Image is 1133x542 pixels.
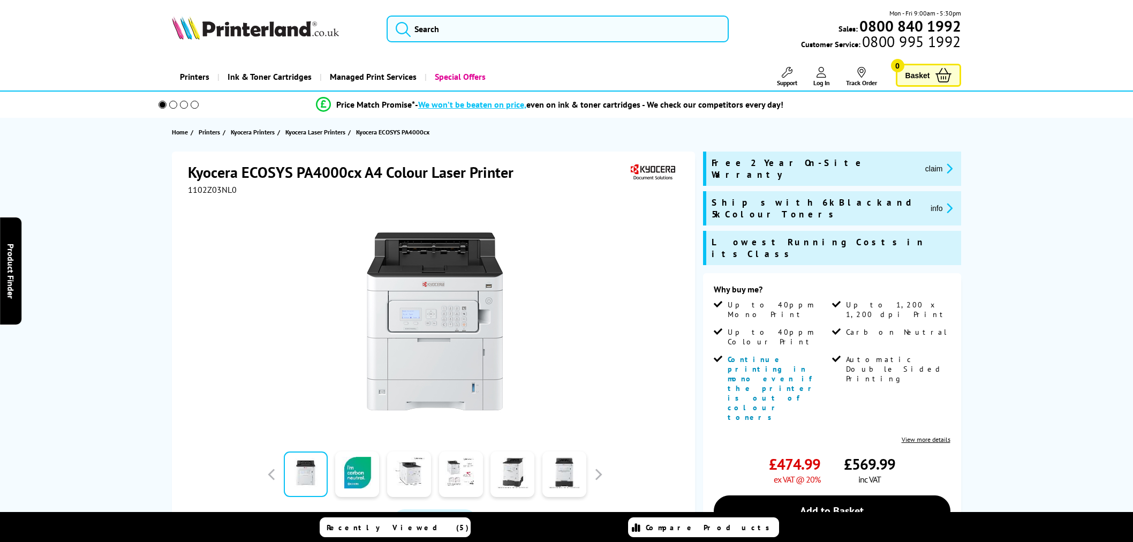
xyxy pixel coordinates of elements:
[846,300,948,319] span: Up to 1,200 x 1,200 dpi Print
[728,327,829,347] span: Up to 40ppm Colour Print
[905,68,930,82] span: Basket
[728,355,818,422] span: Continue printing in mono even if the printer is out of colour toners
[231,126,277,138] a: Kyocera Printers
[777,67,797,87] a: Support
[714,284,950,300] div: Why buy me?
[327,523,469,532] span: Recently Viewed (5)
[813,67,830,87] a: Log In
[394,509,476,532] a: Product_All_Videos
[628,162,677,182] img: Kyocera
[199,126,223,138] a: Printers
[628,517,779,537] a: Compare Products
[5,244,16,299] span: Product Finder
[858,21,961,31] a: 0800 840 1992
[320,63,425,91] a: Managed Print Services
[927,202,956,214] button: promo-description
[860,36,961,47] span: 0800 995 1992
[172,126,191,138] a: Home
[172,16,373,42] a: Printerland Logo
[356,126,429,138] span: Kyocera ECOSYS PA4000cx
[846,355,948,383] span: Automatic Double Sided Printing
[844,454,895,474] span: £569.99
[228,63,312,91] span: Ink & Toner Cartridges
[231,126,275,138] span: Kyocera Printers
[188,162,524,182] h1: Kyocera ECOSYS PA4000cx A4 Colour Laser Printer
[801,36,961,49] span: Customer Service:
[902,435,950,443] a: View more details
[896,64,961,87] a: Basket 0
[172,63,217,91] a: Printers
[891,59,904,72] span: 0
[922,162,956,175] button: promo-description
[712,236,955,260] span: Lowest Running Costs in its Class
[859,16,961,36] b: 0800 840 1992
[418,99,526,110] span: We won’t be beaten on price,
[285,126,345,138] span: Kyocera Laser Printers
[285,126,348,138] a: Kyocera Laser Printers
[172,16,339,40] img: Printerland Logo
[387,16,729,42] input: Search
[330,216,540,426] img: Kyocera ECOSYS PA4000cx
[646,523,775,532] span: Compare Products
[425,63,494,91] a: Special Offers
[415,99,783,110] div: - even on ink & toner cartridges - We check our competitors every day!
[217,63,320,91] a: Ink & Toner Cartridges
[336,99,415,110] span: Price Match Promise*
[813,79,830,87] span: Log In
[769,454,820,474] span: £474.99
[728,300,829,319] span: Up to 40ppm Mono Print
[356,126,432,138] a: Kyocera ECOSYS PA4000cx
[143,95,956,114] li: modal_Promise
[858,474,881,485] span: inc VAT
[712,197,922,220] span: Ships with 6k Black and 5k Colour Toners
[889,8,961,18] span: Mon - Fri 9:00am - 5:30pm
[199,126,220,138] span: Printers
[712,157,917,180] span: Free 2 Year On-Site Warranty
[172,126,188,138] span: Home
[777,79,797,87] span: Support
[839,24,858,34] span: Sales:
[846,67,877,87] a: Track Order
[846,327,948,337] span: Carbon Neutral
[774,474,820,485] span: ex VAT @ 20%
[188,184,237,195] span: 1102Z03NL0
[714,495,950,526] a: Add to Basket
[320,517,471,537] a: Recently Viewed (5)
